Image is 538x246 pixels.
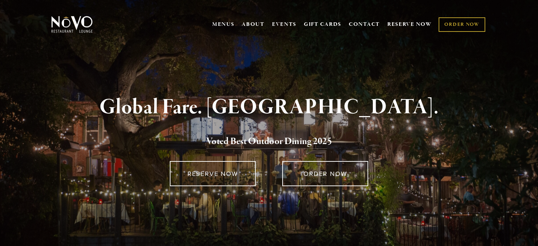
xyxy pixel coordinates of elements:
a: GIFT CARDS [304,18,341,31]
a: RESERVE NOW [387,18,432,31]
a: RESERVE NOW [170,161,256,186]
a: ORDER NOW [439,17,485,32]
strong: Global Fare. [GEOGRAPHIC_DATA]. [99,94,439,121]
a: ORDER NOW [282,161,368,186]
a: EVENTS [272,21,296,28]
a: ABOUT [242,21,265,28]
img: Novo Restaurant &amp; Lounge [50,16,94,33]
h2: 5 [63,134,475,149]
a: Voted Best Outdoor Dining 202 [206,135,327,149]
a: MENUS [212,21,235,28]
a: CONTACT [349,18,380,31]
